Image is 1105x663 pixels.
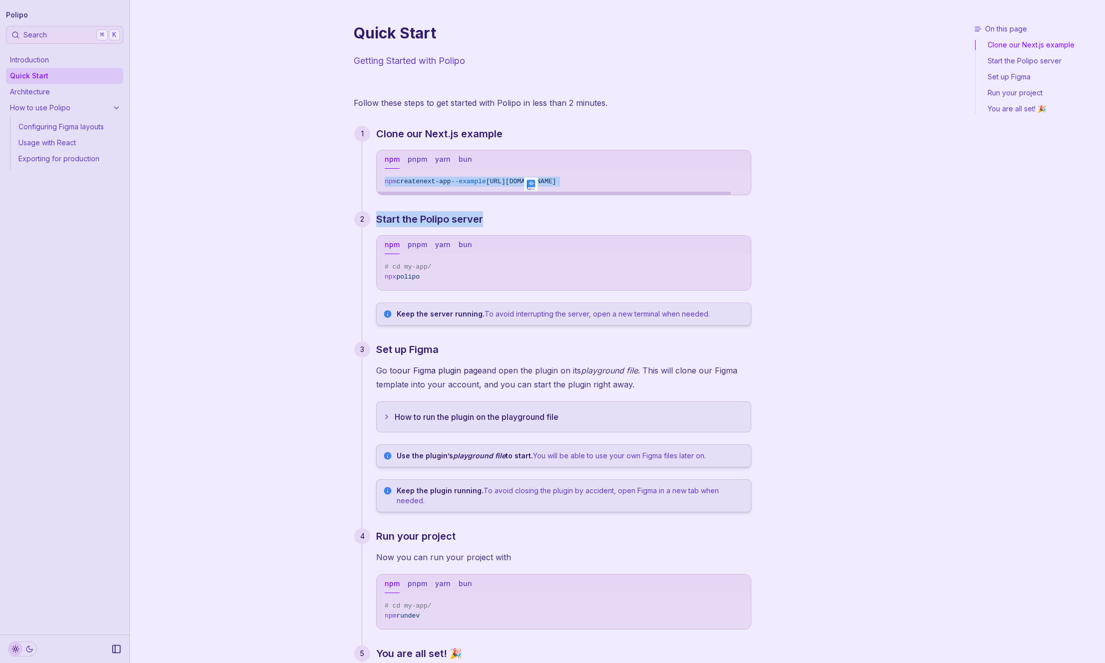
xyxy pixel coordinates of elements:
a: Configuring Figma layouts [14,119,123,135]
kbd: ⌘ [96,29,107,40]
kbd: K [109,29,120,40]
p: You will be able to use your own Figma files later on. [397,451,745,461]
a: You are all set! 🎉 [376,646,462,662]
button: npm [385,150,400,169]
button: bun [459,236,472,254]
a: Run your project [376,528,456,544]
a: Architecture [6,84,123,100]
button: bun [459,575,472,593]
span: npm [385,178,396,185]
a: Usage with React [14,135,123,151]
button: pnpm [408,150,427,169]
a: Quick Start [6,68,123,84]
a: Clone our Next.js example [976,40,1101,53]
span: run [396,612,408,620]
strong: Use the plugin’s to start. [397,451,533,460]
span: create [396,178,420,185]
strong: Keep the server running. [397,310,485,318]
span: [URL][DOMAIN_NAME] [486,178,556,185]
a: Introduction [6,52,123,68]
a: our Figma plugin page [397,365,482,375]
a: Polipo [6,8,28,22]
a: Clone our Next.js example [376,126,503,142]
p: To avoid closing the plugin by accident, open Figma in a new tab when needed. [397,486,745,506]
button: Search⌘K [6,26,123,44]
p: Now you can run your project with [376,550,751,564]
button: yarn [435,150,451,169]
button: pnpm [408,575,427,593]
p: Getting Started with Polipo [354,54,751,68]
button: yarn [435,236,451,254]
h1: Quick Start [354,24,751,42]
a: Set up Figma [976,69,1101,85]
span: # cd my-app/ [385,602,432,610]
span: --example [451,178,486,185]
button: Toggle Theme [8,642,37,657]
a: How to use Polipo [6,100,123,116]
button: How to run the plugin on the playground file [377,402,751,432]
h3: On this page [974,24,1101,34]
span: polipo [396,273,420,281]
a: Set up Figma [376,341,439,357]
button: npm [385,575,400,593]
a: You are all set! 🎉 [976,101,1101,114]
span: # cd my-app/ [385,263,432,271]
strong: Keep the plugin running. [397,486,484,495]
a: Start the Polipo server [976,53,1101,69]
p: Follow these steps to get started with Polipo in less than 2 minutes. [354,96,751,110]
button: Collapse Sidebar [108,641,124,657]
span: npx [385,273,396,281]
span: next-app [420,178,451,185]
a: Exporting for production [14,151,123,167]
button: pnpm [408,236,427,254]
span: dev [408,612,420,620]
a: Run your project [976,85,1101,101]
button: yarn [435,575,451,593]
a: Start the Polipo server [376,211,483,227]
button: npm [385,236,400,254]
button: bun [459,150,472,169]
p: Go to and open the plugin on its . This will clone our Figma template into your account, and you ... [376,363,751,391]
span: npm [385,612,396,620]
em: playground file [453,451,506,460]
p: To avoid interrupting the server, open a new terminal when needed. [397,309,745,319]
em: playground file [581,365,638,375]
